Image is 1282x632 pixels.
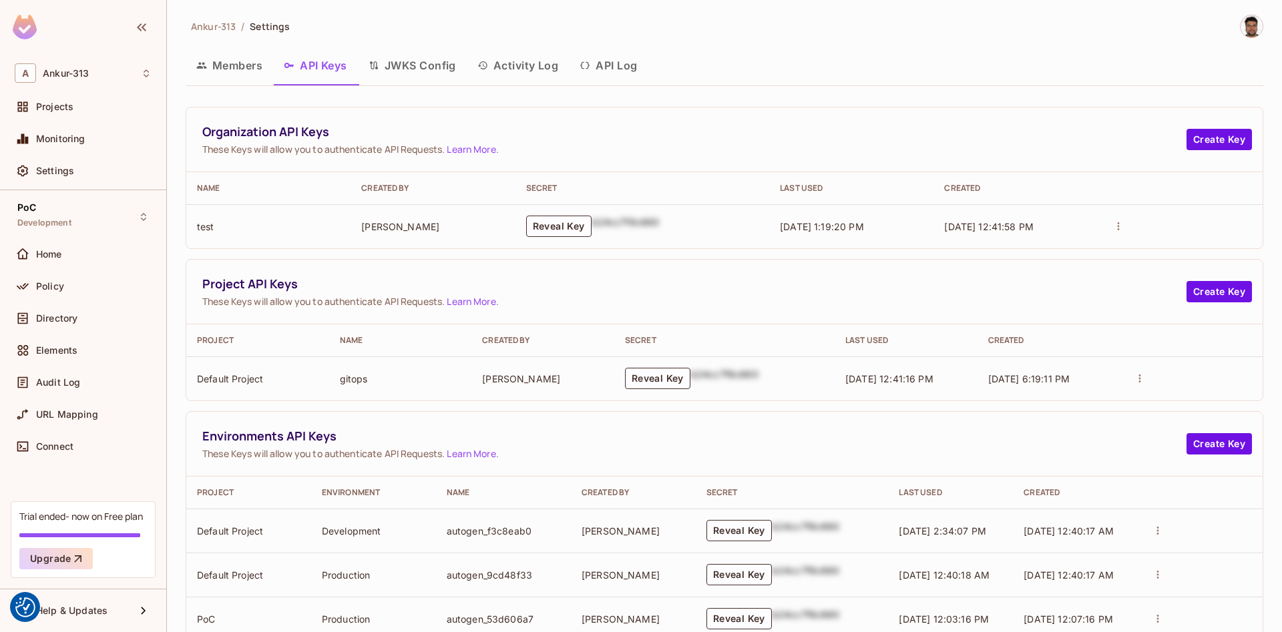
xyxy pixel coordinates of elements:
button: actions [1148,609,1167,628]
span: Monitoring [36,133,85,144]
span: [DATE] 1:19:20 PM [780,221,864,232]
span: Elements [36,345,77,356]
span: Directory [36,313,77,324]
button: API Log [569,49,648,82]
span: These Keys will allow you to authenticate API Requests. . [202,447,1187,460]
div: b24cc7f8c660 [772,608,840,629]
div: Name [340,335,461,346]
span: [DATE] 12:07:16 PM [1024,613,1113,625]
span: A [15,63,36,83]
button: Members [186,49,273,82]
td: Default Project [186,356,329,400]
span: Projects [36,101,73,112]
div: Created [988,335,1110,346]
img: Vladimir Shopov [1241,15,1263,37]
span: [DATE] 6:19:11 PM [988,373,1070,384]
a: Learn More [447,143,495,155]
td: test [186,204,351,248]
span: Environments API Keys [202,428,1187,444]
div: b24cc7f8c660 [772,520,840,541]
span: [DATE] 12:41:58 PM [944,221,1034,232]
span: Help & Updates [36,605,108,616]
button: actions [1148,565,1167,584]
td: autogen_f3c8eab0 [436,509,571,553]
button: actions [1148,521,1167,540]
span: Settings [250,20,290,33]
span: Settings [36,166,74,176]
span: PoC [17,202,36,213]
button: actions [1130,369,1149,388]
span: These Keys will allow you to authenticate API Requests. . [202,143,1187,155]
button: API Keys [273,49,358,82]
span: URL Mapping [36,409,98,420]
td: [PERSON_NAME] [351,204,515,248]
div: Name [447,487,560,498]
td: Default Project [186,509,311,553]
td: Production [311,553,436,597]
td: [PERSON_NAME] [571,553,696,597]
span: [DATE] 12:40:17 AM [1024,569,1114,581]
td: [PERSON_NAME] [571,509,696,553]
td: [PERSON_NAME] [471,356,614,400]
button: Reveal Key [706,564,772,585]
td: Development [311,509,436,553]
span: [DATE] 12:40:18 AM [899,569,990,581]
div: Last Used [899,487,1002,498]
div: b24cc7f8c660 [690,368,759,389]
button: Reveal Key [706,608,772,629]
button: Create Key [1187,281,1252,302]
div: Trial ended- now on Free plan [19,510,143,523]
div: Created By [582,487,685,498]
span: Workspace: Ankur-313 [43,68,89,79]
button: Create Key [1187,129,1252,150]
button: actions [1109,217,1128,236]
div: Last Used [780,183,923,194]
div: Secret [706,487,878,498]
div: Created [1024,487,1127,498]
span: Audit Log [36,377,80,388]
td: gitops [329,356,472,400]
img: Revisit consent button [15,597,35,617]
div: Name [197,183,340,194]
span: Connect [36,441,73,452]
div: Created [944,183,1087,194]
td: autogen_9cd48f33 [436,553,571,597]
span: Organization API Keys [202,123,1187,140]
div: Project [197,335,318,346]
button: Reveal Key [526,216,592,237]
div: Secret [526,183,759,194]
div: Created By [361,183,504,194]
button: Upgrade [19,548,93,569]
button: Reveal Key [706,520,772,541]
div: b24cc7f8c660 [592,216,660,237]
div: Last Used [845,335,967,346]
div: b24cc7f8c660 [772,564,840,585]
span: [DATE] 12:41:16 PM [845,373,933,384]
span: Development [17,218,71,228]
div: Secret [625,335,824,346]
span: Home [36,249,62,260]
span: These Keys will allow you to authenticate API Requests. . [202,295,1187,308]
span: Ankur-313 [191,20,236,33]
span: Project API Keys [202,276,1187,292]
a: Learn More [447,295,495,308]
a: Learn More [447,447,495,460]
span: [DATE] 2:34:07 PM [899,525,986,537]
button: Consent Preferences [15,597,35,617]
button: Activity Log [467,49,570,82]
button: Create Key [1187,433,1252,454]
span: Policy [36,281,64,292]
li: / [241,20,244,33]
button: Reveal Key [625,368,690,389]
img: SReyMgAAAABJRU5ErkJggg== [13,15,37,39]
div: Environment [322,487,425,498]
button: JWKS Config [358,49,467,82]
span: [DATE] 12:03:16 PM [899,613,989,625]
div: Created By [482,335,604,346]
td: Default Project [186,553,311,597]
span: [DATE] 12:40:17 AM [1024,525,1114,537]
div: Project [197,487,300,498]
